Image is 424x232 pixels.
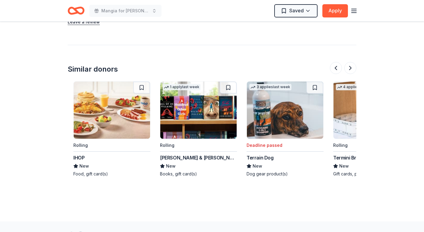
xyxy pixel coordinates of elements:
button: Leave a review [68,18,100,26]
span: New [339,162,349,170]
button: Apply [322,4,348,17]
a: Image for Terrain Dog3 applieslast weekDeadline passedTerrain DogNewDog gear product(s) [247,81,324,177]
div: Rolling [160,142,174,149]
img: Image for IHOP [74,82,150,139]
div: Rolling [73,142,88,149]
a: Image for Barnes & Noble1 applylast weekRolling[PERSON_NAME] & [PERSON_NAME]NewBooks, gift card(s) [160,81,237,177]
img: Image for Termini Brothers Bakery [333,82,410,139]
img: Image for Barnes & Noble [160,82,237,139]
span: New [253,162,262,170]
div: Terrain Dog [247,154,274,161]
div: Books, gift card(s) [160,171,237,177]
div: 3 applies last week [249,84,291,90]
span: Mangia for [PERSON_NAME] [101,7,149,14]
img: Image for Terrain Dog [247,82,323,139]
a: Image for Termini Brothers Bakery4 applieslast weekRollingOnline appTermini Brothers BakeryNewGif... [333,81,410,177]
span: New [79,162,89,170]
div: Deadline passed [247,142,282,149]
button: Saved [274,4,318,17]
div: 1 apply last week [163,84,201,90]
div: Dog gear product(s) [247,171,324,177]
div: Gift cards, product donations [333,171,410,177]
a: Image for IHOPRollingIHOPNewFood, gift card(s) [73,81,150,177]
button: Mangia for [PERSON_NAME] [89,5,161,17]
div: [PERSON_NAME] & [PERSON_NAME] [160,154,237,161]
div: 4 applies last week [336,84,378,90]
span: New [166,162,176,170]
div: IHOP [73,154,84,161]
span: Saved [289,7,304,14]
a: Home [68,4,84,18]
div: Food, gift card(s) [73,171,150,177]
div: Similar donors [68,64,118,74]
div: Termini Brothers Bakery [333,154,389,161]
div: Rolling [333,142,348,149]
